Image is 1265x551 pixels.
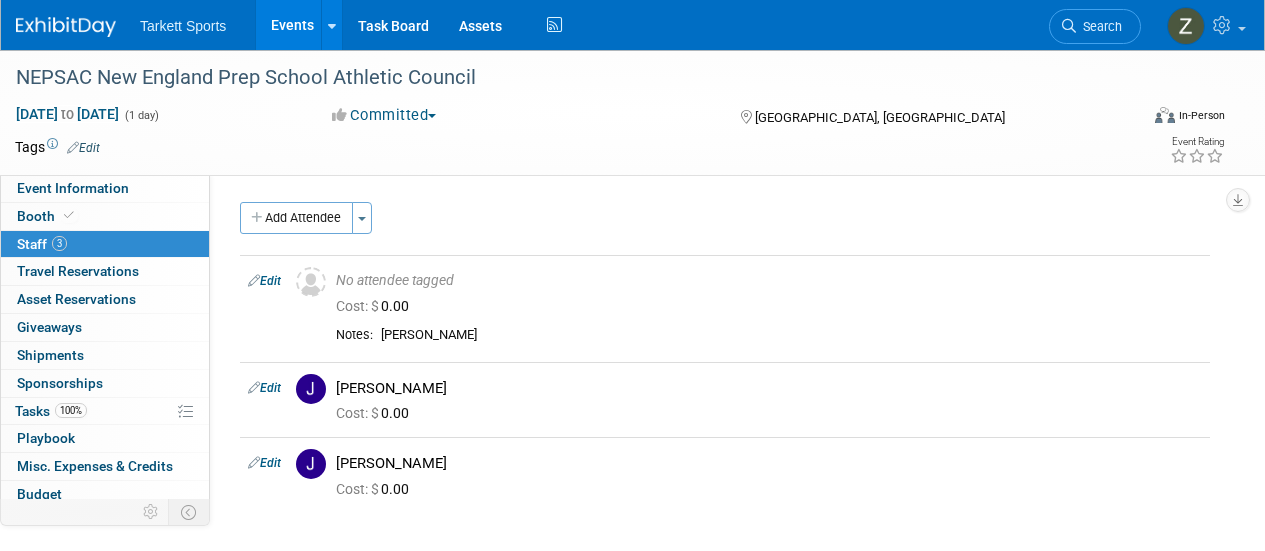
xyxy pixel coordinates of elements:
div: Event Rating [1170,137,1224,147]
a: Budget [1,481,209,508]
td: Personalize Event Tab Strip [134,499,169,525]
span: [GEOGRAPHIC_DATA], [GEOGRAPHIC_DATA] [755,110,1005,125]
div: NEPSAC New England Prep School Athletic Council [9,60,1122,96]
td: Tags [15,137,100,157]
span: Budget [17,486,62,502]
img: Zak Sigler [1167,7,1205,45]
div: In-Person [1178,108,1225,123]
span: Tarkett Sports [140,18,226,34]
span: 0.00 [336,405,417,421]
img: Unassigned-User-Icon.png [296,267,326,297]
div: [PERSON_NAME] [381,327,1202,344]
span: Sponsorships [17,375,103,391]
span: Cost: $ [336,405,381,421]
a: Misc. Expenses & Credits [1,453,209,480]
img: J.jpg [296,449,326,479]
a: Travel Reservations [1,258,209,285]
span: Search [1076,19,1122,34]
span: Giveaways [17,319,82,335]
div: [PERSON_NAME] [336,379,1202,398]
a: Edit [248,456,281,470]
span: Staff [17,236,67,252]
span: 100% [55,403,87,418]
div: Notes: [336,327,373,343]
span: Playbook [17,430,75,446]
button: Committed [325,105,444,126]
a: Edit [67,141,100,155]
a: Booth [1,203,209,230]
span: Shipments [17,347,84,363]
a: Edit [248,274,281,288]
button: Add Attendee [240,202,353,234]
span: 3 [52,236,67,251]
div: [PERSON_NAME] [336,454,1202,473]
span: to [58,106,77,122]
span: 0.00 [336,481,417,497]
a: Search [1049,9,1141,44]
span: Cost: $ [336,298,381,314]
span: 0.00 [336,298,417,314]
div: Event Format [1048,104,1225,134]
span: Booth [17,208,78,224]
span: [DATE] [DATE] [15,105,120,123]
img: ExhibitDay [16,17,116,37]
span: (1 day) [123,109,159,122]
a: Staff3 [1,231,209,258]
span: Tasks [15,403,87,419]
a: Sponsorships [1,370,209,397]
a: Shipments [1,342,209,369]
div: No attendee tagged [336,272,1202,290]
i: Booth reservation complete [64,210,74,221]
a: Asset Reservations [1,286,209,313]
span: Cost: $ [336,481,381,497]
a: Event Information [1,175,209,202]
a: Giveaways [1,314,209,341]
span: Misc. Expenses & Credits [17,458,173,474]
span: Asset Reservations [17,291,136,307]
td: Toggle Event Tabs [169,499,210,525]
a: Tasks100% [1,398,209,425]
span: Event Information [17,180,129,196]
span: Travel Reservations [17,263,139,279]
img: J.jpg [296,374,326,404]
a: Edit [248,381,281,395]
a: Playbook [1,425,209,452]
img: Format-Inperson.png [1155,107,1175,123]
